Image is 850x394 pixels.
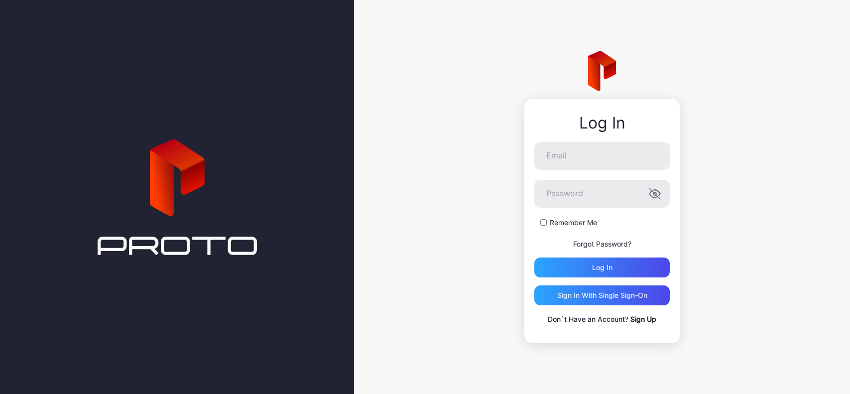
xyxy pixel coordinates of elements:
label: Remember Me [550,218,597,228]
div: Sign in With Single Sign-On [557,291,647,299]
div: Log In [534,114,670,132]
input: Email [534,142,670,170]
div: Log in [592,263,612,271]
button: Password [649,188,661,200]
p: Don`t Have an Account? [534,313,670,325]
button: Log in [534,258,670,277]
button: Sign in With Single Sign-On [534,285,670,305]
a: Forgot Password? [573,240,631,248]
input: Password [534,180,670,208]
a: Sign Up [630,315,656,323]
